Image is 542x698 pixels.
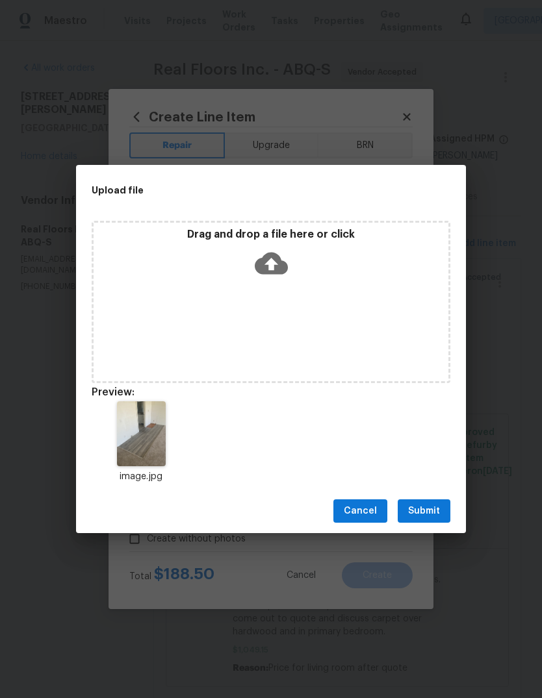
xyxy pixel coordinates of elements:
[344,503,377,519] span: Cancel
[92,470,190,484] p: image.jpg
[333,499,387,523] button: Cancel
[92,183,392,197] h2: Upload file
[94,228,448,242] p: Drag and drop a file here or click
[408,503,440,519] span: Submit
[117,401,166,466] img: Z
[398,499,450,523] button: Submit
